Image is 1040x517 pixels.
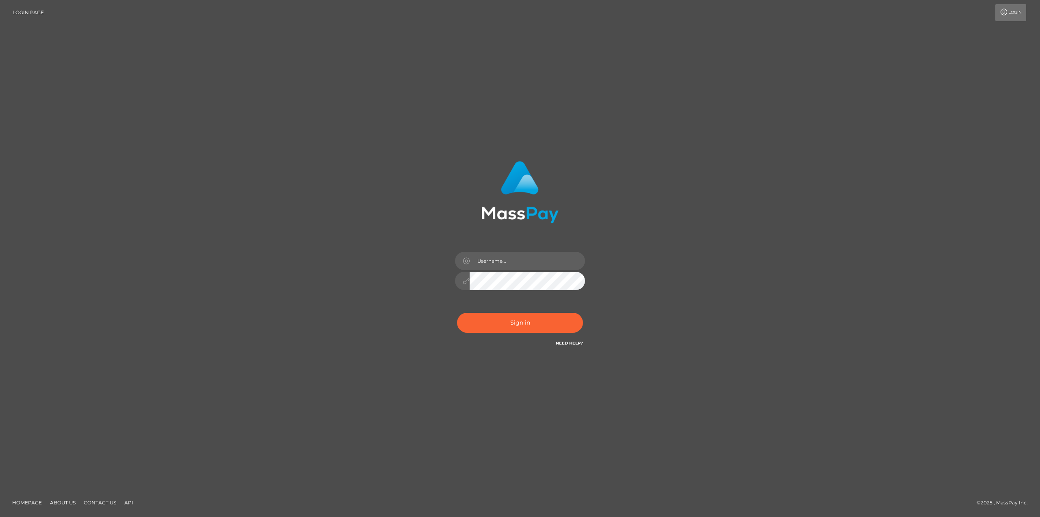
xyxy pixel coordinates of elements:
a: Login Page [13,4,44,21]
a: Contact Us [80,496,119,509]
button: Sign in [457,313,583,333]
a: API [121,496,136,509]
a: About Us [47,496,79,509]
a: Need Help? [556,340,583,346]
div: © 2025 , MassPay Inc. [977,498,1034,507]
a: Homepage [9,496,45,509]
a: Login [995,4,1026,21]
input: Username... [470,252,585,270]
img: MassPay Login [481,161,559,223]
